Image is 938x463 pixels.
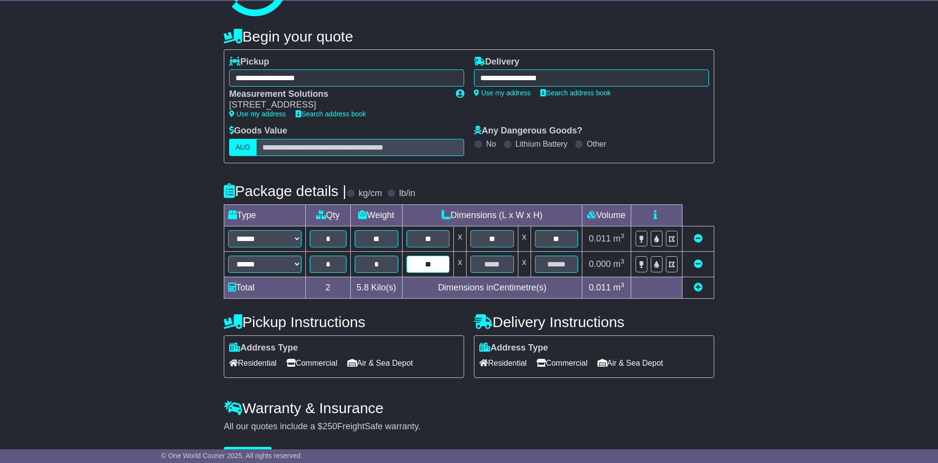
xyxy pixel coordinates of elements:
label: Goods Value [229,126,287,136]
span: Air & Sea Depot [347,355,413,371]
span: m [613,259,624,269]
sup: 3 [620,281,624,288]
label: Any Dangerous Goods? [474,126,582,136]
label: kg/cm [359,188,382,199]
span: Commercial [286,355,337,371]
sup: 3 [620,258,624,265]
span: m [613,283,624,292]
span: Commercial [536,355,587,371]
td: x [454,226,467,251]
span: 0.011 [589,283,611,292]
td: 2 [306,277,351,298]
h4: Pickup Instructions [224,314,464,330]
span: © One World Courier 2025. All rights reserved. [161,452,302,460]
span: Air & Sea Depot [597,355,663,371]
a: Remove this item [694,234,703,243]
label: Pickup [229,57,269,67]
h4: Delivery Instructions [474,314,714,330]
span: 5.8 [357,283,369,292]
span: Residential [229,355,277,371]
a: Search address book [296,110,366,118]
a: Use my address [229,110,286,118]
td: Dimensions (L x W x H) [402,204,582,226]
h4: Warranty & Insurance [224,400,714,416]
label: Address Type [229,343,298,353]
td: Total [224,277,306,298]
span: Residential [479,355,527,371]
a: Remove this item [694,259,703,269]
td: Dimensions in Centimetre(s) [402,277,582,298]
span: m [613,234,624,243]
span: 0.000 [589,259,611,269]
h4: Begin your quote [224,28,714,44]
label: Delivery [474,57,519,67]
label: lb/in [399,188,415,199]
label: No [486,139,496,149]
div: [STREET_ADDRESS] [229,100,446,110]
a: Use my address [474,89,531,97]
label: Lithium Battery [515,139,568,149]
sup: 3 [620,232,624,240]
label: Other [587,139,606,149]
td: x [518,251,531,277]
label: AUD [229,139,256,156]
a: Add new item [694,283,703,292]
span: 250 [322,421,337,431]
td: Qty [306,204,351,226]
label: Address Type [479,343,548,353]
div: Measurement Solutions [229,89,446,100]
div: All our quotes include a $ FreightSafe warranty. [224,421,714,432]
td: Volume [582,204,631,226]
td: Kilo(s) [350,277,402,298]
a: Search address book [540,89,611,97]
td: x [454,251,467,277]
h4: Package details | [224,183,346,199]
td: Weight [350,204,402,226]
span: 0.011 [589,234,611,243]
td: x [518,226,531,251]
td: Type [224,204,306,226]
